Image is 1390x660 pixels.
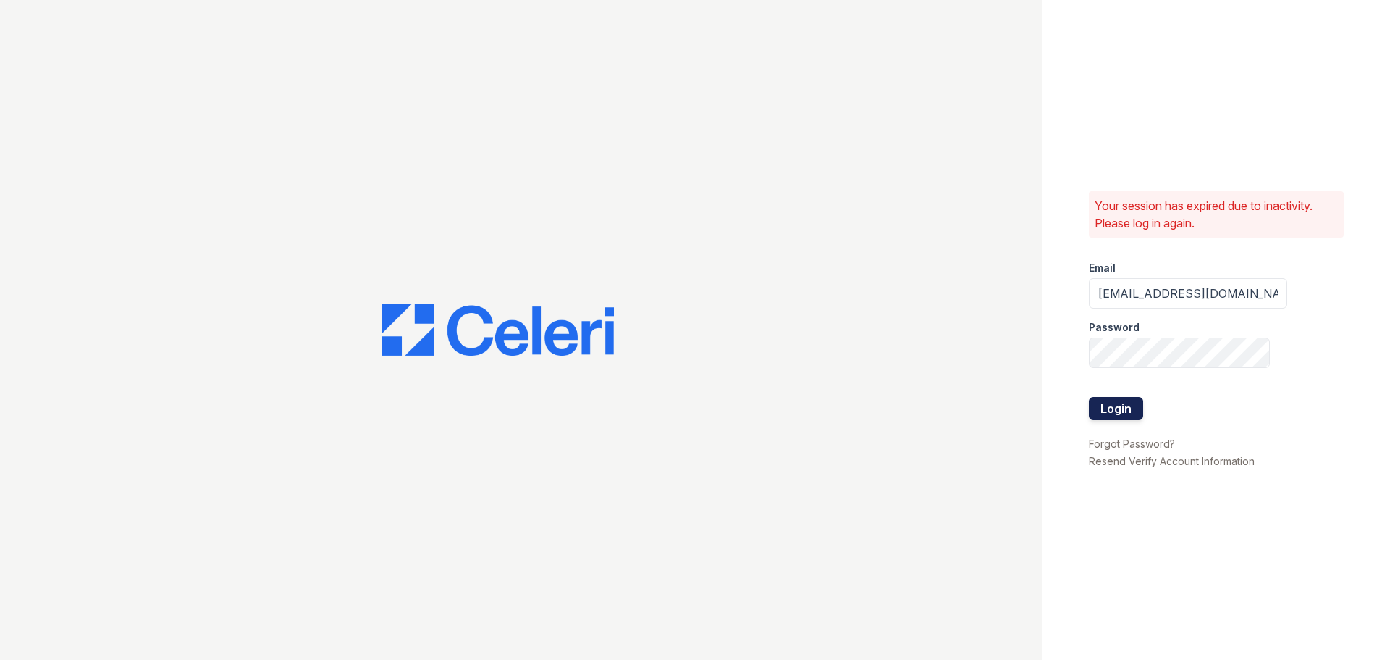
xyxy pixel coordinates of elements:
[1095,197,1338,232] p: Your session has expired due to inactivity. Please log in again.
[1089,455,1255,467] a: Resend Verify Account Information
[382,304,614,356] img: CE_Logo_Blue-a8612792a0a2168367f1c8372b55b34899dd931a85d93a1a3d3e32e68fde9ad4.png
[1089,397,1143,420] button: Login
[1089,320,1140,335] label: Password
[1089,261,1116,275] label: Email
[1089,438,1175,450] a: Forgot Password?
